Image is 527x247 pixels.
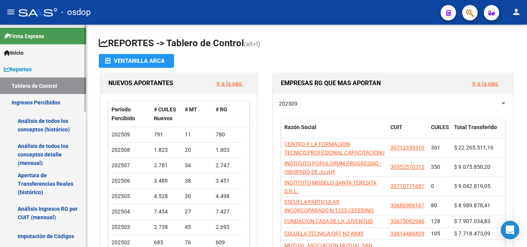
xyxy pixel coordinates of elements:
[111,178,130,184] span: 202506
[454,183,490,189] span: $ 9.042.819,05
[431,218,440,224] span: 128
[154,238,179,247] div: 685
[185,238,209,247] div: 76
[512,7,521,17] mat-icon: person
[154,223,179,232] div: 2.738
[111,162,130,168] span: 202507
[244,40,260,48] span: (alt+t)
[501,221,519,239] div: Open Intercom Messenger
[284,141,415,173] span: CENTRO P LA FORMACION TECNICO,PROFESIONAL,CAPACITACION,PROMOCION SOCIAL, PRODUCTIVA INDUSTRIALES,...
[111,147,130,153] span: 202508
[4,65,32,74] span: Reportes
[390,230,424,237] span: 33614488439
[454,218,490,224] span: $ 7.907.034,83
[284,199,374,223] span: ESCUELA PARTICULAR INCORCOPARADO N 1225 CEFERINO NAMUNCURA
[390,145,424,151] span: 30712339310
[451,119,505,145] datatable-header-cell: Total Transferido
[154,192,179,201] div: 4.528
[431,230,440,237] span: 105
[216,238,240,247] div: 609
[284,218,373,224] span: FUNDACION CASA DE LA JUVENTUD
[154,176,179,185] div: 3.489
[281,79,381,87] span: EMPRESAS RG QUE MAS APORTAN
[111,131,130,138] span: 202509
[216,80,243,87] a: Ir a la pág.
[154,106,176,121] span: # CUILES Nuevos
[108,79,173,87] span: NUEVOS APORTANTES
[185,146,209,155] div: 20
[99,37,515,50] h1: REPORTES -> Tablero de Control
[216,161,240,170] div: 2.747
[472,80,499,87] a: Ir a la pág.
[111,239,130,245] span: 202502
[4,32,44,40] span: Firma Express
[431,124,449,130] span: CUILES
[454,124,497,130] span: Total Transferido
[284,230,363,237] span: ESCUELA TECNICA ORT N2 A845
[185,192,209,201] div: 30
[216,146,240,155] div: 1.803
[111,208,130,215] span: 202504
[431,183,434,189] span: 0
[390,164,424,170] span: 30552570312
[431,145,440,151] span: 361
[99,54,174,68] button: Ventanilla ARCA
[108,101,151,127] datatable-header-cell: Período Percibido
[154,161,179,170] div: 2.781
[428,119,451,145] datatable-header-cell: CUILES
[281,119,387,145] datatable-header-cell: Razón Social
[6,7,15,17] mat-icon: menu
[387,119,428,145] datatable-header-cell: CUIT
[216,192,240,201] div: 4.498
[213,101,243,127] datatable-header-cell: # RG
[216,130,240,139] div: 780
[182,101,213,127] datatable-header-cell: # MT
[431,202,437,208] span: 80
[151,101,182,127] datatable-header-cell: # CUILES Nuevos
[61,4,91,21] span: - osdop
[279,101,297,107] span: 202509
[284,124,316,130] span: Razón Social
[111,106,135,121] span: Período Percibido
[111,193,130,199] span: 202505
[216,223,240,232] div: 2.693
[185,207,209,216] div: 27
[185,176,209,185] div: 38
[105,54,168,68] div: Ventanilla ARCA
[216,106,227,113] span: # RG
[284,160,382,175] span: INSTITUTO POPULORUM PROGRESSIO - OBISPADO DE JUJUY
[154,207,179,216] div: 7.454
[185,130,209,139] div: 11
[390,183,424,189] span: 30710771681
[454,164,490,170] span: $ 9.075.850,20
[154,146,179,155] div: 1.823
[431,164,440,170] span: 350
[216,207,240,216] div: 7.427
[466,76,505,91] button: Ir a la pág.
[216,176,240,185] div: 3.451
[185,106,197,113] span: # MT
[390,124,402,130] span: CUIT
[185,223,209,232] div: 45
[454,145,493,151] span: $ 22.265.511,16
[284,180,377,195] span: INSTITUTO MODELO SANTA TERESITA S.R.L.
[210,76,249,91] button: Ir a la pág.
[154,130,179,139] div: 791
[185,161,209,170] div: 34
[390,202,424,208] span: 30686996197
[111,224,130,230] span: 202503
[4,49,24,57] span: Inicio
[454,230,490,237] span: $ 7.718.473,09
[390,218,424,224] span: 30675092946
[454,202,490,208] span: $ 8.989.878,41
